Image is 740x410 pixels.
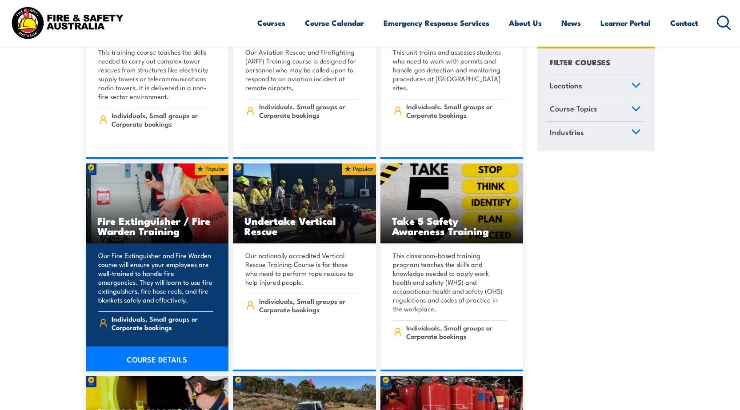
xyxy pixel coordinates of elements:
[550,103,597,115] span: Course Topics
[546,99,645,122] a: Course Topics
[546,122,645,145] a: Industries
[259,297,361,314] span: Individuals, Small groups or Corporate bookings
[305,11,364,35] a: Course Calendar
[245,48,361,92] p: Our Aviation Rescue and Firefighting (ARFF) Training course is designed for personnel who may be ...
[380,163,524,243] img: Take 5 Safety Awareness Training
[393,251,508,313] p: This classroom-based training program teaches the skills and knowledge needed to apply work healt...
[97,215,217,236] h3: Fire Extinguisher / Fire Warden Training
[86,163,229,243] a: Fire Extinguisher / Fire Warden Training
[259,102,361,119] span: Individuals, Small groups or Corporate bookings
[561,11,581,35] a: News
[233,163,376,243] a: Undertake Vertical Rescue
[233,163,376,243] img: Undertake Vertical Rescue (1)
[600,11,651,35] a: Learner Portal
[257,11,285,35] a: Courses
[406,323,508,340] span: Individuals, Small groups or Corporate bookings
[509,11,542,35] a: About Us
[245,251,361,287] p: Our nationally accredited Vertical Rescue Training Course is for those who need to perform rope r...
[86,346,229,371] a: COURSE DETAILS
[98,48,214,101] p: This training course teaches the skills needed to carry out complex tower rescues from structures...
[384,11,489,35] a: Emergency Response Services
[550,56,610,68] h4: FILTER COURSES
[86,163,229,243] img: Fire Extinguisher Fire Warden Training
[98,251,214,304] p: Our Fire Extinguisher and Fire Warden course will ensure your employees are well-trained to handl...
[546,75,645,98] a: Locations
[670,11,698,35] a: Contact
[393,48,508,92] p: This unit trains and assesses students who need to work with permits and handle gas detection and...
[112,314,213,331] span: Individuals, Small groups or Corporate bookings
[112,111,213,128] span: Individuals, Small groups or Corporate bookings
[392,215,512,236] h3: Take 5 Safety Awareness Training
[550,126,584,138] span: Industries
[406,102,508,119] span: Individuals, Small groups or Corporate bookings
[244,215,364,236] h3: Undertake Vertical Rescue
[550,80,582,92] span: Locations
